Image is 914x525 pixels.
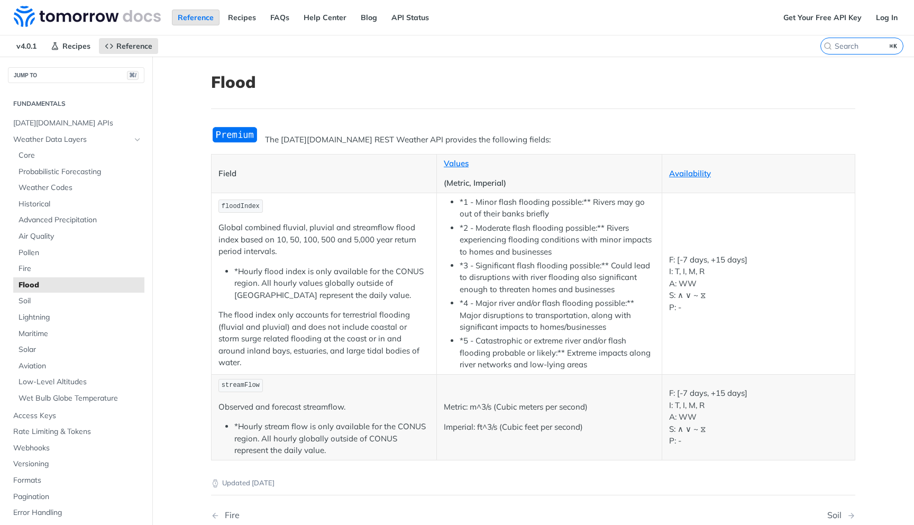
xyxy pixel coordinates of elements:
[8,99,144,108] h2: Fundamentals
[19,296,142,306] span: Soil
[669,254,848,314] p: F: [-7 days, +15 days] I: T, I, M, R A: WW S: ∧ ∨ ~ ⧖ P: -
[13,164,144,180] a: Probabilistic Forecasting
[19,167,142,177] span: Probabilistic Forecasting
[13,277,144,293] a: Flood
[8,440,144,456] a: Webhooks
[220,510,240,520] div: Fire
[211,478,855,488] p: Updated [DATE]
[222,382,260,389] span: streamFlow
[355,10,383,25] a: Blog
[19,231,142,242] span: Air Quality
[19,329,142,339] span: Maritime
[8,505,144,521] a: Error Handling
[8,408,144,424] a: Access Keys
[460,260,655,296] li: *3 - Significant flash flooding possible:** Could lead to disruptions with river flooding also si...
[14,6,161,27] img: Tomorrow.io Weather API Docs
[824,42,832,50] svg: Search
[234,266,429,302] li: *Hourly flood index is only available for the CONUS region. All hourly values globally outside of...
[827,510,847,520] div: Soil
[8,489,144,505] a: Pagination
[211,510,487,520] a: Previous Page: Fire
[13,196,144,212] a: Historical
[13,411,142,421] span: Access Keys
[62,41,90,51] span: Recipes
[669,168,711,178] a: Availability
[264,10,295,25] a: FAQs
[211,73,855,92] h1: Flood
[8,115,144,131] a: [DATE][DOMAIN_NAME] APIs
[13,148,144,164] a: Core
[222,10,262,25] a: Recipes
[13,508,142,518] span: Error Handling
[298,10,352,25] a: Help Center
[19,248,142,258] span: Pollen
[127,71,139,80] span: ⌘/
[211,134,855,146] p: The [DATE][DOMAIN_NAME] REST Weather API provides the following fields:
[460,297,655,333] li: *4 - Major river and/or flash flooding possible:** Major disruptions to transportation, along wit...
[19,280,142,291] span: Flood
[8,424,144,440] a: Rate Limiting & Tokens
[19,183,142,193] span: Weather Codes
[172,10,220,25] a: Reference
[386,10,435,25] a: API Status
[19,264,142,274] span: Fire
[99,38,158,54] a: Reference
[13,374,144,390] a: Low-Level Altitudes
[13,212,144,228] a: Advanced Precipitation
[8,67,144,83] button: JUMP TO⌘/
[234,421,429,457] li: *Hourly stream flow is only available for the CONUS region. All hourly globally outside of CONUS ...
[116,41,152,51] span: Reference
[133,135,142,144] button: Hide subpages for Weather Data Layers
[827,510,855,520] a: Next Page: Soil
[460,335,655,371] li: *5 - Catastrophic or extreme river and/or flash flooding probable or likely:** Extreme impacts al...
[11,38,42,54] span: v4.0.1
[13,459,142,469] span: Versioning
[218,309,429,369] p: The flood index only accounts for terrestrial flooding (fluvial and pluvial) and does not include...
[13,358,144,374] a: Aviation
[870,10,903,25] a: Log In
[8,473,144,488] a: Formats
[45,38,96,54] a: Recipes
[669,387,848,447] p: F: [-7 days, +15 days] I: T, I, M, R A: WW S: ∧ ∨ ~ ⧖ P: -
[460,222,655,258] li: *2 - Moderate flash flooding possible:** Rivers experiencing flooding conditions with minor impac...
[218,401,429,413] p: Observed and forecast streamflow.
[8,456,144,472] a: Versioning
[19,377,142,387] span: Low-Level Altitudes
[19,393,142,404] span: Wet Bulb Globe Temperature
[19,361,142,372] span: Aviation
[8,132,144,148] a: Weather Data LayersHide subpages for Weather Data Layers
[13,475,142,486] span: Formats
[13,245,144,261] a: Pollen
[19,312,142,323] span: Lightning
[13,310,144,325] a: Lightning
[13,118,142,129] span: [DATE][DOMAIN_NAME] APIs
[218,168,429,180] p: Field
[444,158,469,168] a: Values
[19,215,142,225] span: Advanced Precipitation
[444,177,655,189] p: (Metric, Imperial)
[13,261,144,277] a: Fire
[218,222,429,258] p: Global combined fluvial, pluvial and streamflow flood index based on 10, 50, 100, 500 and 5,000 y...
[444,401,655,413] p: Metric: m^3/s (Cubic meters per second)
[13,229,144,245] a: Air Quality
[19,199,142,210] span: Historical
[13,180,144,196] a: Weather Codes
[444,421,655,433] p: Imperial: ft^3/s (Cubic feet per second)
[13,134,131,145] span: Weather Data Layers
[19,345,142,355] span: Solar
[222,203,260,210] span: floodIndex
[13,427,142,437] span: Rate Limiting & Tokens
[13,443,142,454] span: Webhooks
[778,10,867,25] a: Get Your Free API Key
[460,196,655,220] li: *1 - Minor flash flooding possible:** Rivers may go out of their banks briefly
[13,391,144,406] a: Wet Bulb Globe Temperature
[13,342,144,358] a: Solar
[13,326,144,342] a: Maritime
[13,293,144,309] a: Soil
[13,492,142,502] span: Pagination
[19,150,142,161] span: Core
[887,41,900,51] kbd: ⌘K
